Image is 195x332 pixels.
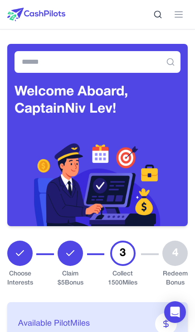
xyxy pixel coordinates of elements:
h3: Welcome Aboard, Captain Niv Lev! [15,84,180,118]
div: Collect 1500 Miles [108,270,137,288]
img: Header decoration [7,136,188,226]
img: CashPilots Logo [7,8,65,21]
div: Claim $ 5 Bonus [58,270,83,288]
div: Redeem Bonus [162,270,188,288]
div: Open Intercom Messenger [164,301,186,323]
span: Available PilotMiles [18,318,90,330]
div: Choose Interests [7,270,33,288]
div: 4 [162,241,188,266]
div: 3 [110,241,136,266]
